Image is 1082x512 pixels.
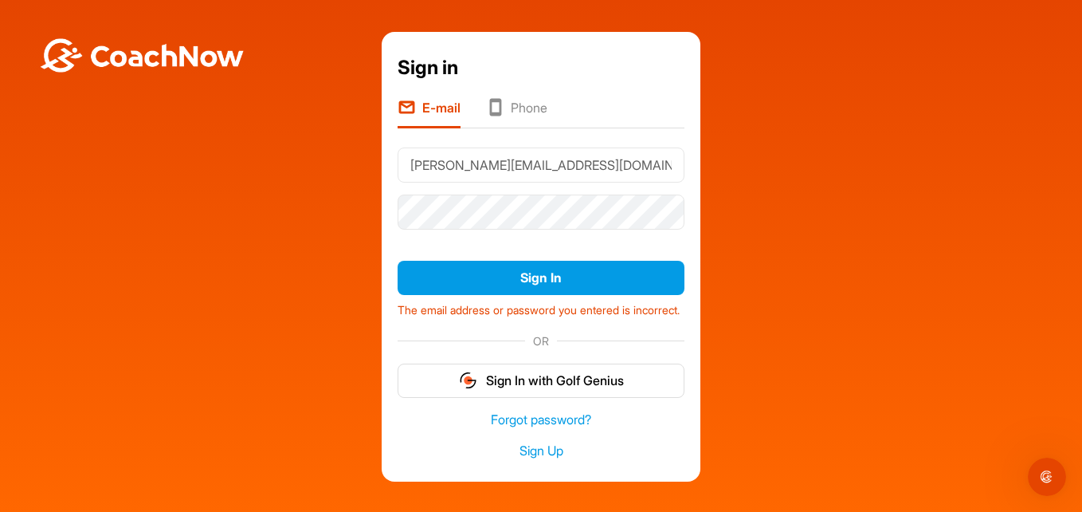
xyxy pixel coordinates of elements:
div: The email address or password you entered is incorrect. [398,296,684,319]
a: Sign Up [398,442,684,460]
li: Phone [486,98,547,128]
img: gg_logo [458,371,478,390]
span: OR [525,333,557,349]
input: E-mail [398,148,684,183]
div: Sign in [398,53,684,82]
a: Forgot password? [398,411,684,429]
button: Sign In with Golf Genius [398,364,684,398]
iframe: Intercom live chat [1028,458,1066,496]
button: Sign In [398,261,684,295]
li: E-mail [398,98,461,128]
img: BwLJSsUCoWCh5upNqxVrqldRgqLPVwmV24tXu5FoVAoFEpwwqQ3VIfuoInZCoVCoTD4vwADAC3ZFMkVEQFDAAAAAElFTkSuQmCC [38,38,245,73]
